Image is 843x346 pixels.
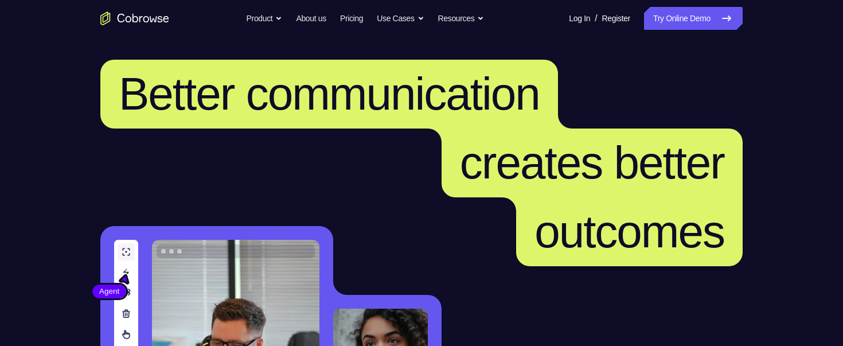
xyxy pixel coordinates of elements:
a: Go to the home page [100,11,169,25]
a: About us [296,7,326,30]
button: Use Cases [377,7,424,30]
span: creates better [460,137,724,188]
button: Product [247,7,283,30]
span: outcomes [534,206,724,257]
span: Better communication [119,68,540,119]
a: Register [602,7,630,30]
a: Pricing [340,7,363,30]
span: Agent [92,286,126,297]
a: Try Online Demo [644,7,743,30]
a: Log In [569,7,590,30]
button: Resources [438,7,485,30]
span: / [595,11,597,25]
